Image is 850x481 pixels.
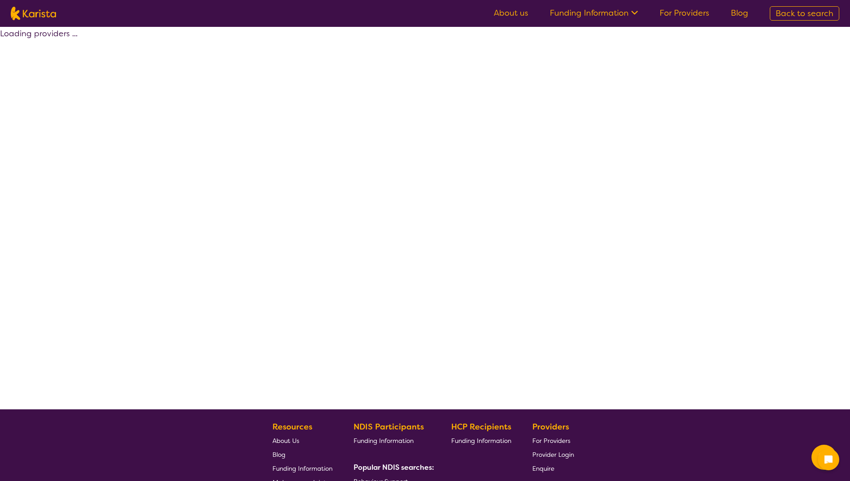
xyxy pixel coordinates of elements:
span: Funding Information [354,437,414,445]
a: Funding Information [451,434,511,447]
a: For Providers [660,8,709,18]
a: About us [494,8,528,18]
a: Blog [272,447,332,461]
a: About Us [272,434,332,447]
a: Enquire [532,461,574,475]
a: Back to search [770,6,839,21]
b: HCP Recipients [451,421,511,432]
span: Blog [272,451,285,459]
a: Provider Login [532,447,574,461]
a: Funding Information [550,8,638,18]
span: For Providers [532,437,570,445]
b: Resources [272,421,312,432]
b: NDIS Participants [354,421,424,432]
b: Popular NDIS searches: [354,463,434,472]
img: Karista logo [11,7,56,20]
span: About Us [272,437,299,445]
button: Channel Menu [811,445,837,470]
a: Funding Information [354,434,431,447]
span: Enquire [532,464,554,472]
span: Provider Login [532,451,574,459]
a: Funding Information [272,461,332,475]
b: Providers [532,421,569,432]
span: Back to search [776,8,833,19]
a: For Providers [532,434,574,447]
span: Funding Information [272,464,332,472]
span: Funding Information [451,437,511,445]
a: Blog [731,8,748,18]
